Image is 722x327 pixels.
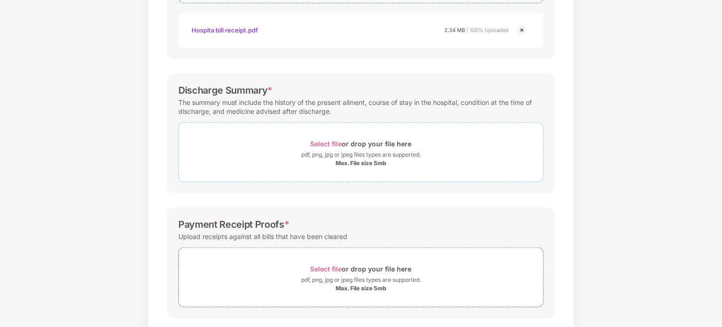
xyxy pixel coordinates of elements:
div: Payment Receipt Proofs [178,219,289,230]
div: Discharge Summary [178,85,273,96]
span: | 100% Uploaded [466,27,509,33]
div: pdf, png, jpg or jpeg files types are supported. [301,275,421,285]
div: Hospita bill receipt.pdf [192,22,258,38]
div: or drop your file here [311,263,412,275]
div: or drop your file here [311,137,412,150]
div: pdf, png, jpg or jpeg files types are supported. [301,150,421,160]
img: svg+xml;base64,PHN2ZyBpZD0iQ3Jvc3MtMjR4MjQiIHhtbG5zPSJodHRwOi8vd3d3LnczLm9yZy8yMDAwL3N2ZyIgd2lkdG... [516,24,528,36]
span: 2.34 MB [444,27,465,33]
div: Max. File size 5mb [336,285,386,292]
div: Max. File size 5mb [336,160,386,167]
div: The summary must include the history of the present ailment, course of stay in the hospital, cond... [178,96,544,118]
div: Upload receipts against all bills that have been cleared [178,230,347,243]
span: Select file [311,265,342,273]
span: Select fileor drop your file herepdf, png, jpg or jpeg files types are supported.Max. File size 5mb [179,130,543,175]
span: Select fileor drop your file herepdf, png, jpg or jpeg files types are supported.Max. File size 5mb [179,255,543,300]
span: Select file [311,140,342,148]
